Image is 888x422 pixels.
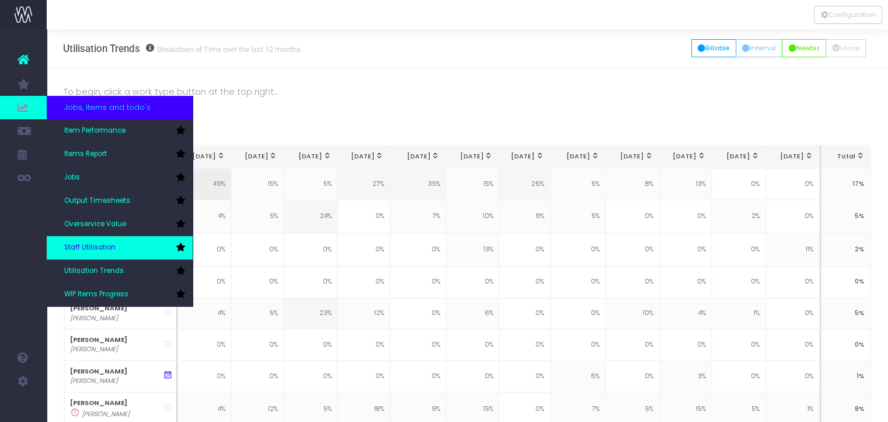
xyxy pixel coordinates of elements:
[64,122,872,133] h3: Heatmap
[605,267,659,298] td: 0%
[551,267,606,298] td: 0%
[390,298,446,330] td: 0%
[64,126,126,136] span: Item Performance
[390,146,446,168] th: May 24: activate to sort column ascending
[446,329,499,361] td: 0%
[64,289,128,300] span: WIP Items Progress
[390,168,446,200] td: 35%
[712,200,765,233] td: 2%
[718,152,760,161] div: [DATE]
[499,298,550,330] td: 0%
[64,243,116,253] span: Staff Utilisation
[390,200,446,233] td: 7%
[390,267,446,298] td: 0%
[499,267,550,298] td: 0%
[64,102,151,113] span: Jobs, items and todo's
[605,168,659,200] td: 8%
[154,43,302,54] small: Breakdown of Time over the last 12 months.
[231,200,284,233] td: 5%
[814,6,882,24] button: Configuration
[499,146,550,168] th: Jul 24: activate to sort column ascending
[47,283,193,306] a: WIP Items Progress
[64,266,124,276] span: Utilisation Trends
[231,233,284,267] td: 0%
[337,361,390,392] td: 0%
[605,233,659,267] td: 0%
[47,119,193,143] a: Item Performance
[47,189,193,213] a: Output Timesheets
[612,152,653,161] div: [DATE]
[766,233,820,267] td: 11%
[64,196,130,206] span: Output Timesheets
[452,152,493,161] div: [DATE]
[605,200,659,233] td: 0%
[605,298,659,330] td: 10%
[712,146,765,168] th: Nov 24: activate to sort column ascending
[63,43,302,54] h3: Utilisation Trends
[231,267,284,298] td: 0%
[766,146,820,168] th: Dec 24: activate to sort column ascending
[177,146,231,168] th: Jan 24: activate to sort column ascending
[177,267,231,298] td: 0%
[605,361,659,392] td: 0%
[820,200,871,233] td: 5%
[390,233,446,267] td: 0%
[70,314,118,323] i: [PERSON_NAME]
[660,200,712,233] td: 0%
[177,298,231,330] td: 4%
[551,298,606,330] td: 0%
[660,146,712,168] th: Oct 24: activate to sort column ascending
[15,399,32,416] img: images/default_profile_image.png
[826,39,866,57] button: Leave
[782,39,826,57] button: Newbiz
[712,298,765,330] td: 1%
[337,233,390,267] td: 0%
[551,200,606,233] td: 5%
[47,143,193,166] a: Items Report
[231,329,284,361] td: 0%
[284,233,337,267] td: 0%
[284,168,337,200] td: 5%
[551,329,606,361] td: 0%
[177,200,231,233] td: 4%
[499,168,550,200] td: 26%
[766,200,820,233] td: 0%
[766,361,820,392] td: 0%
[766,168,820,200] td: 0%
[820,361,871,392] td: 1%
[446,146,499,168] th: Jun 24: activate to sort column ascending
[284,267,337,298] td: 0%
[712,329,765,361] td: 0%
[446,298,499,330] td: 6%
[47,213,193,236] a: Overservice Value
[551,168,606,200] td: 5%
[660,233,712,267] td: 0%
[736,39,783,57] button: Internal
[772,152,813,161] div: [DATE]
[337,200,390,233] td: 0%
[712,267,765,298] td: 0%
[337,146,390,168] th: Apr 24: activate to sort column ascending
[390,329,446,361] td: 0%
[344,152,384,161] div: [DATE]
[231,146,284,168] th: Feb 24: activate to sort column ascending
[284,146,337,168] th: Mar 24: activate to sort column ascending
[766,329,820,361] td: 0%
[499,361,550,392] td: 0%
[605,329,659,361] td: 0%
[499,329,550,361] td: 0%
[499,233,550,267] td: 0%
[82,410,130,419] i: [PERSON_NAME]
[660,298,712,330] td: 4%
[499,200,550,233] td: 9%
[64,149,107,160] span: Items Report
[820,267,871,298] td: 0%
[290,152,332,161] div: [DATE]
[712,168,765,200] td: 0%
[70,399,127,407] strong: [PERSON_NAME]
[506,152,544,161] div: [DATE]
[238,152,277,161] div: [DATE]
[814,6,882,24] div: Vertical button group
[446,267,499,298] td: 0%
[766,267,820,298] td: 0%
